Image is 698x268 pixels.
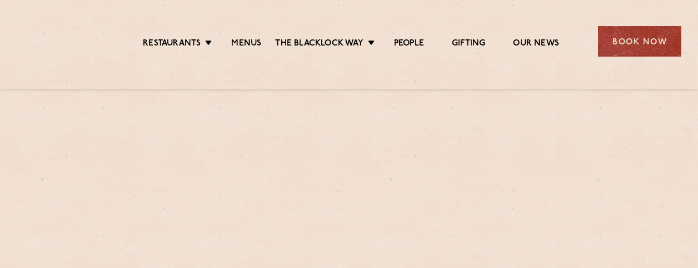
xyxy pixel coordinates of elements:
a: Restaurants [143,38,201,50]
a: Menus [231,38,261,50]
a: The Blacklock Way [275,38,363,50]
a: Gifting [452,38,485,50]
div: Book Now [598,26,681,57]
img: svg%3E [17,11,109,72]
a: People [394,38,424,50]
a: Our News [513,38,559,50]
